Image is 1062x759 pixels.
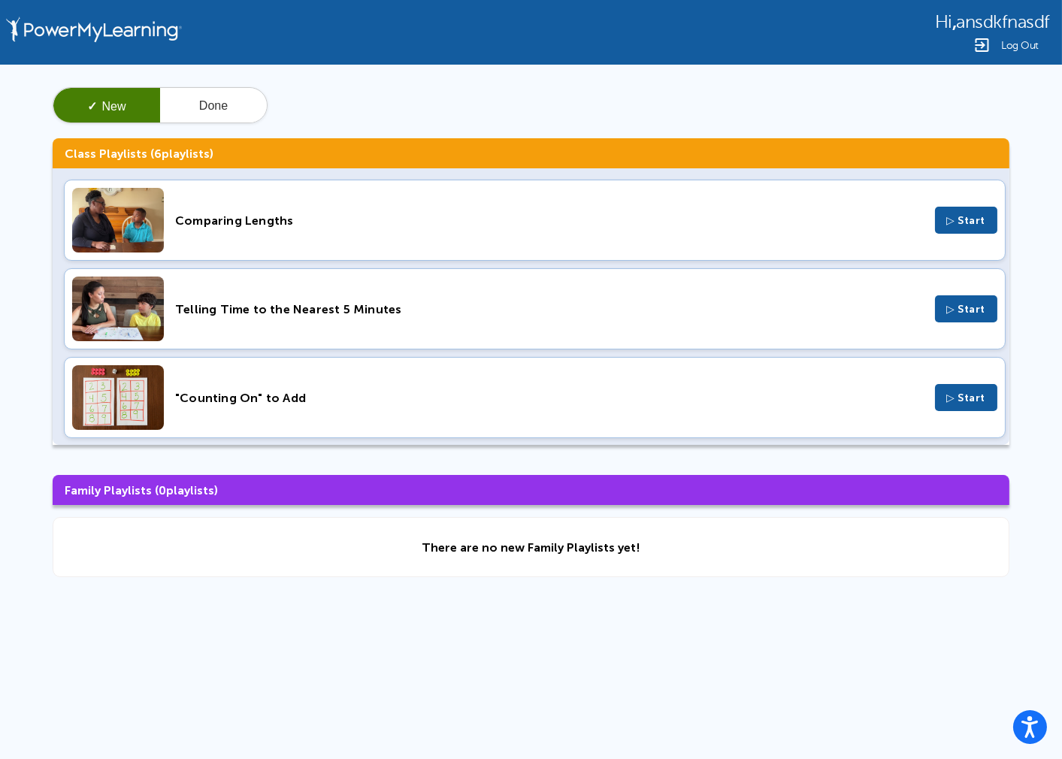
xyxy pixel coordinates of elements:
[935,384,998,411] button: ▷ Start
[935,207,998,234] button: ▷ Start
[175,213,924,228] div: Comparing Lengths
[175,391,924,405] div: "Counting On" to Add
[935,295,998,322] button: ▷ Start
[72,188,164,252] img: Thumbnail
[1001,40,1039,51] span: Log Out
[72,365,164,430] img: Thumbnail
[947,214,986,227] span: ▷ Start
[973,36,991,54] img: Logout Icon
[72,277,164,341] img: Thumbnail
[175,302,924,316] div: Telling Time to the Nearest 5 Minutes
[53,88,160,124] button: ✓New
[159,483,166,497] span: 0
[160,88,267,124] button: Done
[998,691,1051,748] iframe: Chat
[87,100,97,113] span: ✓
[935,12,952,32] span: Hi
[935,11,1050,32] div: ,
[947,303,986,316] span: ▷ Start
[53,475,1009,505] h3: Family Playlists ( playlists)
[422,540,640,555] div: There are no new Family Playlists yet!
[53,138,1009,168] h3: Class Playlists ( playlists)
[154,147,162,161] span: 6
[956,12,1050,32] span: ansdkfnasdf
[947,392,986,404] span: ▷ Start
